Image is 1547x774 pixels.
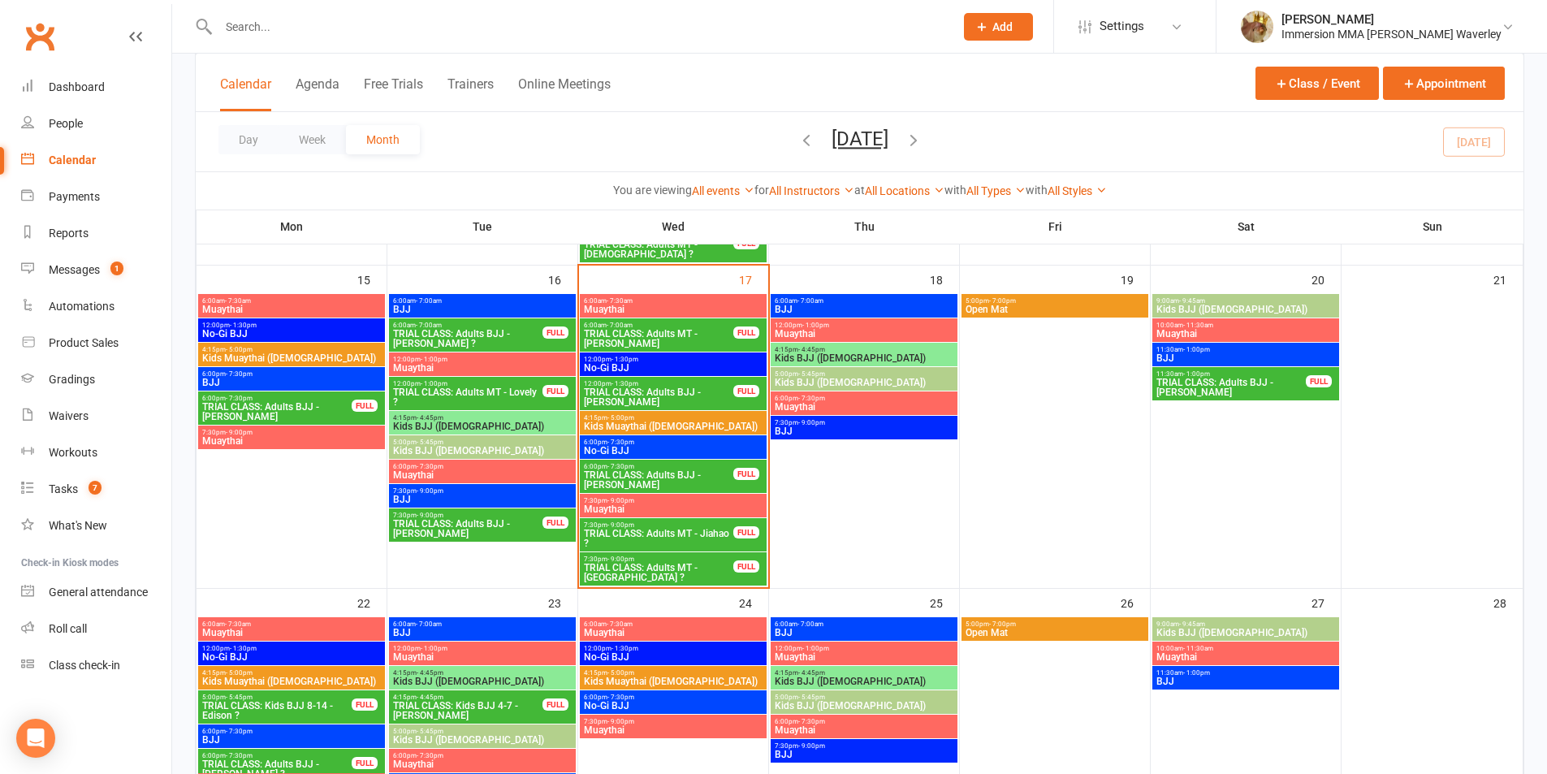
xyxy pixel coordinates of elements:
div: Reports [49,227,89,240]
span: 12:00pm [774,322,954,329]
span: Muaythai [392,363,573,373]
span: BJJ [774,750,954,759]
span: - 9:45am [1179,297,1205,305]
a: What's New [21,508,171,544]
a: Waivers [21,398,171,435]
div: FULL [542,698,568,711]
span: TRIAL CLASS: Adults BJJ - [PERSON_NAME] [1156,378,1307,397]
span: Kids BJJ ([DEMOGRAPHIC_DATA]) [774,378,954,387]
span: 11:30am [1156,370,1307,378]
span: 7:30pm [583,521,734,529]
span: TRIAL CLASS: Adults BJJ - [PERSON_NAME] [392,519,543,538]
span: - 7:00am [797,297,823,305]
span: Kids BJJ ([DEMOGRAPHIC_DATA]) [774,677,954,686]
span: BJJ [392,305,573,314]
span: - 9:00pm [607,521,634,529]
th: Fri [960,210,1151,244]
div: FULL [733,468,759,480]
span: - 1:30pm [230,645,257,652]
span: - 5:00pm [607,414,634,422]
a: Roll call [21,611,171,647]
span: 6:00pm [774,718,954,725]
span: Kids BJJ ([DEMOGRAPHIC_DATA]) [392,677,573,686]
span: 12:00pm [201,322,382,329]
span: - 1:00pm [421,380,447,387]
span: 12:00pm [201,645,382,652]
span: 6:00pm [583,439,763,446]
span: 11:30am [1156,669,1336,677]
button: Class / Event [1255,67,1379,100]
div: Payments [49,190,100,203]
span: No-Gi BJJ [583,652,763,662]
span: Muaythai [583,305,763,314]
strong: with [1026,184,1048,197]
span: 5:00pm [201,694,352,701]
span: 6:00pm [201,395,352,402]
strong: You are viewing [613,184,692,197]
span: Open Mat [965,305,1145,314]
span: No-Gi BJJ [201,652,382,662]
a: General attendance kiosk mode [21,574,171,611]
span: 6:00pm [392,752,573,759]
div: 17 [739,266,768,292]
span: 9:00am [1156,297,1336,305]
span: - 9:00pm [607,497,634,504]
button: Day [218,125,279,154]
span: Muaythai [1156,329,1336,339]
span: Muaythai [201,305,382,314]
span: - 5:45pm [417,439,443,446]
div: FULL [733,326,759,339]
span: 4:15pm [583,669,763,677]
div: Dashboard [49,80,105,93]
a: All Locations [865,184,944,197]
span: - 7:30am [225,297,251,305]
span: - 4:45pm [798,346,825,353]
span: Kids BJJ ([DEMOGRAPHIC_DATA]) [392,446,573,456]
a: Workouts [21,435,171,471]
span: 6:00am [583,297,763,305]
span: Kids Muaythai ([DEMOGRAPHIC_DATA]) [583,677,763,686]
th: Tue [387,210,578,244]
span: 12:00pm [392,356,573,363]
span: - 7:30am [607,620,633,628]
div: 18 [930,266,959,292]
span: 7:30pm [583,497,763,504]
span: TRIAL CLASS: Adults MT - [PERSON_NAME] [583,329,734,348]
a: All Types [966,184,1026,197]
div: 15 [357,266,387,292]
span: Muaythai [392,652,573,662]
div: 19 [1121,266,1150,292]
a: Reports [21,215,171,252]
span: - 1:00pm [421,356,447,363]
span: No-Gi BJJ [583,363,763,373]
span: TRIAL CLASS: Kids BJJ 4-7 - [PERSON_NAME] [392,701,543,720]
span: 4:15pm [774,346,954,353]
span: Kids Muaythai ([DEMOGRAPHIC_DATA]) [201,677,382,686]
span: BJJ [201,735,382,745]
span: Muaythai [583,504,763,514]
div: FULL [352,757,378,769]
span: TRIAL CLASS: Adults BJJ - [PERSON_NAME] [201,402,352,422]
span: 5:00pm [965,297,1145,305]
a: All Styles [1048,184,1107,197]
span: - 4:45pm [417,669,443,677]
span: - 7:30pm [607,463,634,470]
span: 6:00am [583,620,763,628]
span: Muaythai [774,329,954,339]
div: 23 [548,589,577,616]
span: - 9:00pm [417,487,443,495]
span: 7:30pm [392,512,543,519]
span: Muaythai [201,436,382,446]
div: Open Intercom Messenger [16,719,55,758]
span: 4:15pm [201,346,382,353]
span: - 7:30pm [607,439,634,446]
div: FULL [352,400,378,412]
span: TRIAL CLASS: Adults BJJ - [PERSON_NAME] ? [392,329,543,348]
input: Search... [214,15,943,38]
span: 6:00am [774,297,954,305]
span: Muaythai [392,759,573,769]
span: BJJ [1156,353,1336,363]
div: Gradings [49,373,95,386]
span: 6:00pm [201,752,352,759]
a: Product Sales [21,325,171,361]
